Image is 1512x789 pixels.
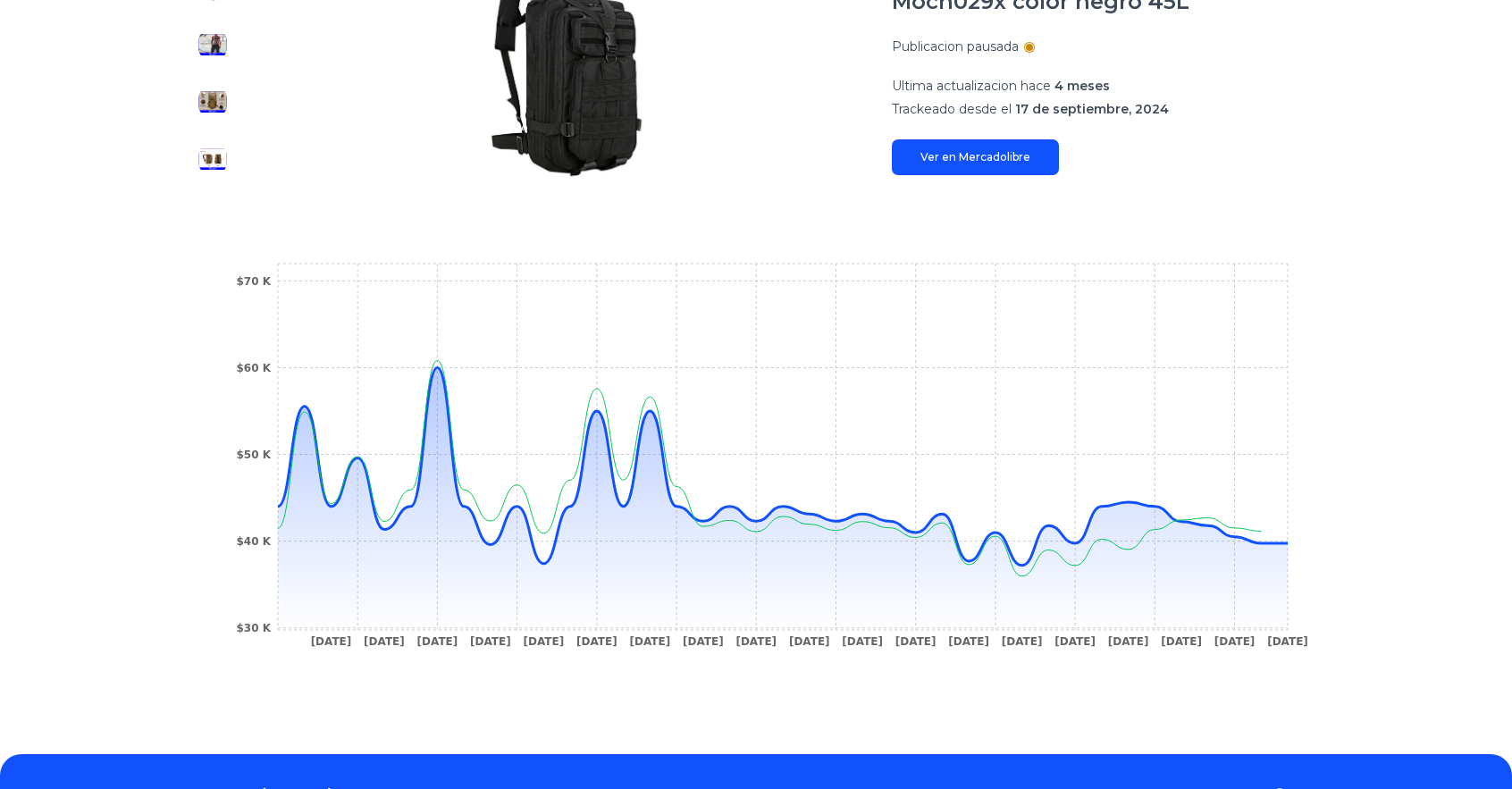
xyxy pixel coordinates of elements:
tspan: [DATE] [311,635,352,648]
tspan: [DATE] [576,635,617,648]
tspan: [DATE] [895,635,937,648]
tspan: [DATE] [948,635,989,648]
tspan: [DATE] [1214,635,1256,648]
tspan: $40 K [236,535,271,548]
tspan: [DATE] [735,635,777,648]
span: 4 meses [1054,78,1110,94]
img: Mochila táctica militar Gadnic Gadnic Moch029x color negro 45L [198,30,227,59]
a: Ver en Mercadolibre [892,139,1059,175]
tspan: [DATE] [1267,635,1308,648]
tspan: [DATE] [1002,635,1043,648]
span: Trackeado desde el [892,101,1012,117]
img: Mochila táctica militar Gadnic Gadnic Moch029x color negro 45L [198,88,227,116]
tspan: $50 K [236,449,271,461]
tspan: [DATE] [789,635,830,648]
tspan: [DATE] [629,635,670,648]
tspan: $60 K [236,362,271,374]
span: Ultima actualizacion hace [892,78,1051,94]
tspan: [DATE] [417,635,458,648]
tspan: [DATE] [1161,635,1202,648]
tspan: $70 K [236,275,271,288]
tspan: [DATE] [1054,635,1096,648]
p: Publicacion pausada [892,38,1019,55]
span: 17 de septiembre, 2024 [1015,101,1169,117]
tspan: [DATE] [364,635,405,648]
tspan: [DATE] [842,635,883,648]
tspan: [DATE] [524,635,565,648]
img: Mochila táctica militar Gadnic Gadnic Moch029x color negro 45L [198,145,227,173]
tspan: [DATE] [1108,635,1149,648]
tspan: [DATE] [470,635,511,648]
tspan: [DATE] [683,635,724,648]
tspan: $30 K [236,622,271,634]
